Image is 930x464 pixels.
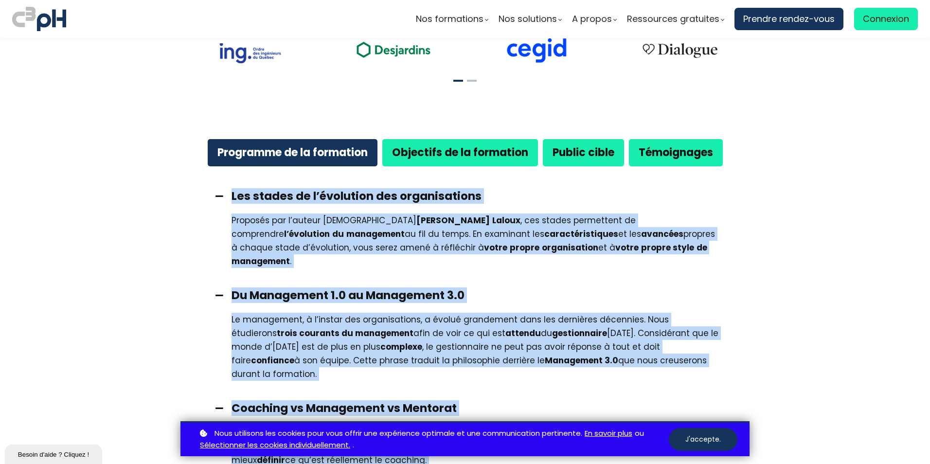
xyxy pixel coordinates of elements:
b: Laloux [492,214,520,226]
img: cdf238afa6e766054af0b3fe9d0794df.png [505,38,568,63]
div: Le management, à l’instar des organisations, a évolué grandement dans les dernières décennies. No... [232,313,723,381]
img: 73f878ca33ad2a469052bbe3fa4fd140.png [219,43,281,63]
b: management [346,228,405,240]
p: ou . [197,428,669,452]
h3: Les stades de l’évolution des organisations [232,188,723,204]
b: votre [615,242,639,253]
img: ea49a208ccc4d6e7deb170dc1c457f3b.png [350,36,437,63]
a: Sélectionner les cookies individuellement. [200,439,350,451]
span: Ressources gratuites [627,12,719,26]
b: Management 3.0 [545,355,618,366]
b: avancées [641,228,683,240]
b: de [697,242,707,253]
b: Public cible [553,145,614,160]
span: Nos solutions [499,12,557,26]
span: Prendre rendez-vous [743,12,835,26]
b: propre style [641,242,694,253]
b: propre [510,242,539,253]
span: Connexion [863,12,909,26]
b: organisation [542,242,598,253]
b: management [232,255,290,267]
b: caractéristiques [544,228,618,240]
b: complexe [380,341,422,353]
img: logo C3PH [12,5,66,33]
a: En savoir plus [585,428,632,440]
b: attendu [505,327,541,339]
a: Prendre rendez-vous [734,8,843,30]
span: A propos [572,12,612,26]
span: Nous utilisons les cookies pour vous offrir une expérience optimale et une communication pertinente. [215,428,582,440]
span: Nos formations [416,12,483,26]
a: Connexion [854,8,918,30]
img: 4cbfeea6ce3138713587aabb8dcf64fe.png [636,37,724,63]
b: l’évolution [284,228,330,240]
b: Programme de la formation [217,145,368,160]
button: J'accepte. [669,428,737,451]
b: gestionnaire [552,327,607,339]
b: Témoignages [639,145,713,160]
b: votre [484,242,507,253]
div: Proposés par l’auteur [DEMOGRAPHIC_DATA] , ces stades permettent de comprendre au fil du temps. E... [232,214,723,268]
b: confiance [251,355,294,366]
iframe: chat widget [5,443,104,464]
strong: Objectifs de la formation [392,145,528,160]
h3: Du Management 1.0 au Management 3.0 [232,287,723,303]
b: [PERSON_NAME] [416,214,490,226]
b: trois courants du management [277,327,413,339]
b: du [332,228,344,240]
h3: Coaching vs Management vs Mentorat [232,400,723,416]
